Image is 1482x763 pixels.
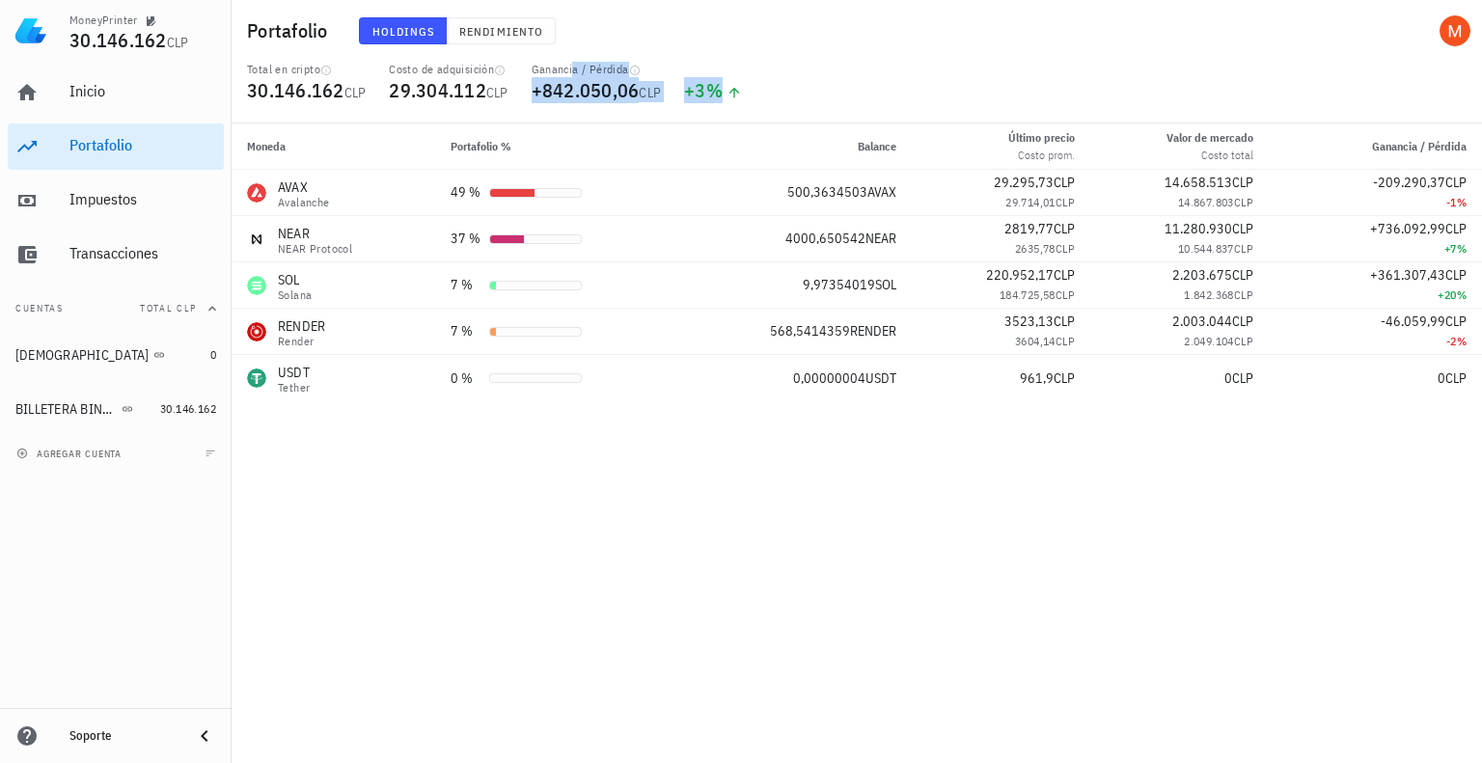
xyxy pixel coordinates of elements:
[451,321,481,341] div: 7 %
[867,183,896,201] span: AVAX
[532,62,662,77] div: Ganancia / Pérdida
[1178,195,1234,209] span: 14.867.803
[278,243,352,255] div: NEAR Protocol
[8,232,224,278] a: Transacciones
[15,401,118,418] div: BILLETERA BINANCE
[278,224,352,243] div: NEAR
[8,123,224,170] a: Portafolio
[706,77,723,103] span: %
[69,13,138,28] div: MoneyPrinter
[1370,220,1445,237] span: +736.092,99
[1284,239,1467,259] div: +7
[359,17,448,44] button: Holdings
[247,62,366,77] div: Total en cripto
[677,123,912,170] th: Balance: Sin ordenar. Pulse para ordenar de forma ascendente.
[986,266,1054,284] span: 220.952,17
[1440,15,1470,46] div: avatar
[8,286,224,332] button: CuentasTotal CLP
[1232,266,1253,284] span: CLP
[371,24,435,39] span: Holdings
[278,382,310,394] div: Tether
[1232,313,1253,330] span: CLP
[1172,313,1232,330] span: 2.003.044
[1008,147,1075,164] div: Costo prom.
[1172,266,1232,284] span: 2.203.675
[770,322,850,340] span: 568,5414359
[12,444,130,463] button: agregar cuenta
[1445,174,1467,191] span: CLP
[1457,287,1467,302] span: %
[1370,266,1445,284] span: +361.307,43
[8,386,224,432] a: BILLETERA BINANCE 30.146.162
[1165,174,1232,191] span: 14.658.513
[451,275,481,295] div: 7 %
[1438,369,1445,387] span: 0
[247,276,266,295] div: SOL-icon
[20,448,122,460] span: agregar cuenta
[247,322,266,341] div: RENDER-icon
[1224,369,1232,387] span: 0
[1234,334,1253,348] span: CLP
[69,190,216,208] div: Impuestos
[1445,369,1467,387] span: CLP
[1056,334,1075,348] span: CLP
[532,77,640,103] span: +842.050,06
[1054,369,1075,387] span: CLP
[1054,220,1075,237] span: CLP
[1269,123,1482,170] th: Ganancia / Pérdida: Sin ordenar. Pulse para ordenar de forma ascendente.
[1054,266,1075,284] span: CLP
[232,123,435,170] th: Moneda
[1381,313,1445,330] span: -46.059,99
[69,82,216,100] div: Inicio
[69,27,167,53] span: 30.146.162
[69,728,178,744] div: Soporte
[15,15,46,46] img: LedgiFi
[803,276,875,293] span: 9,97354019
[1234,195,1253,209] span: CLP
[344,84,367,101] span: CLP
[1184,334,1234,348] span: 2.049.104
[247,139,286,153] span: Moneda
[1054,174,1075,191] span: CLP
[278,336,326,347] div: Render
[451,182,481,203] div: 49 %
[1457,334,1467,348] span: %
[1284,286,1467,305] div: +20
[1004,313,1054,330] span: 3523,13
[1166,147,1253,164] div: Costo total
[69,244,216,262] div: Transacciones
[15,347,150,364] div: [DEMOGRAPHIC_DATA]
[278,270,312,289] div: SOL
[278,316,326,336] div: RENDER
[858,139,896,153] span: Balance
[1015,334,1056,348] span: 3604,14
[435,123,677,170] th: Portafolio %: Sin ordenar. Pulse para ordenar de forma ascendente.
[865,230,896,247] span: NEAR
[1445,313,1467,330] span: CLP
[684,81,742,100] div: +3
[1166,129,1253,147] div: Valor de mercado
[247,230,266,249] div: NEAR-icon
[167,34,189,51] span: CLP
[486,84,508,101] span: CLP
[1000,287,1056,302] span: 184.725,58
[278,363,310,382] div: USDT
[451,229,481,249] div: 37 %
[1184,287,1234,302] span: 1.842.368
[875,276,896,293] span: SOL
[787,183,867,201] span: 500,3634503
[278,197,330,208] div: Avalanche
[1004,220,1054,237] span: 2819,77
[1165,220,1232,237] span: 11.280.930
[140,302,197,314] span: Total CLP
[1232,369,1253,387] span: CLP
[1054,313,1075,330] span: CLP
[1232,174,1253,191] span: CLP
[8,332,224,378] a: [DEMOGRAPHIC_DATA] 0
[1020,369,1054,387] span: 961,9
[1445,266,1467,284] span: CLP
[994,174,1054,191] span: 29.295,73
[389,77,486,103] span: 29.304.112
[247,368,266,388] div: USDT-icon
[1056,287,1075,302] span: CLP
